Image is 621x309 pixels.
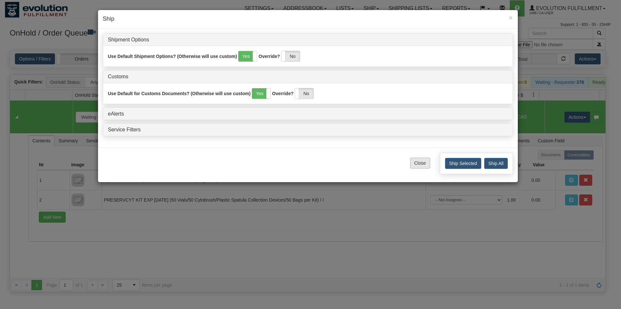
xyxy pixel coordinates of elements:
label: Yes [238,51,257,61]
button: Ship Selected [445,158,481,169]
label: Use Default for Customs Documents? (Otherwise will use custom) [108,90,251,97]
label: No [295,88,313,99]
label: Use Default Shipment Options? (Otherwise will use custom) [108,53,237,60]
button: Ship All [484,158,508,169]
label: No [281,51,300,61]
a: eAlerts [108,111,124,116]
button: Close [509,14,513,21]
h4: Ship [103,15,513,23]
a: Customs [108,74,128,79]
label: Override? [258,53,280,60]
label: Yes [252,88,270,99]
label: Override? [272,90,293,97]
a: Service Filters [108,127,141,132]
span: × [509,14,513,21]
a: Shipment Options [108,37,149,42]
button: Close [410,158,430,169]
